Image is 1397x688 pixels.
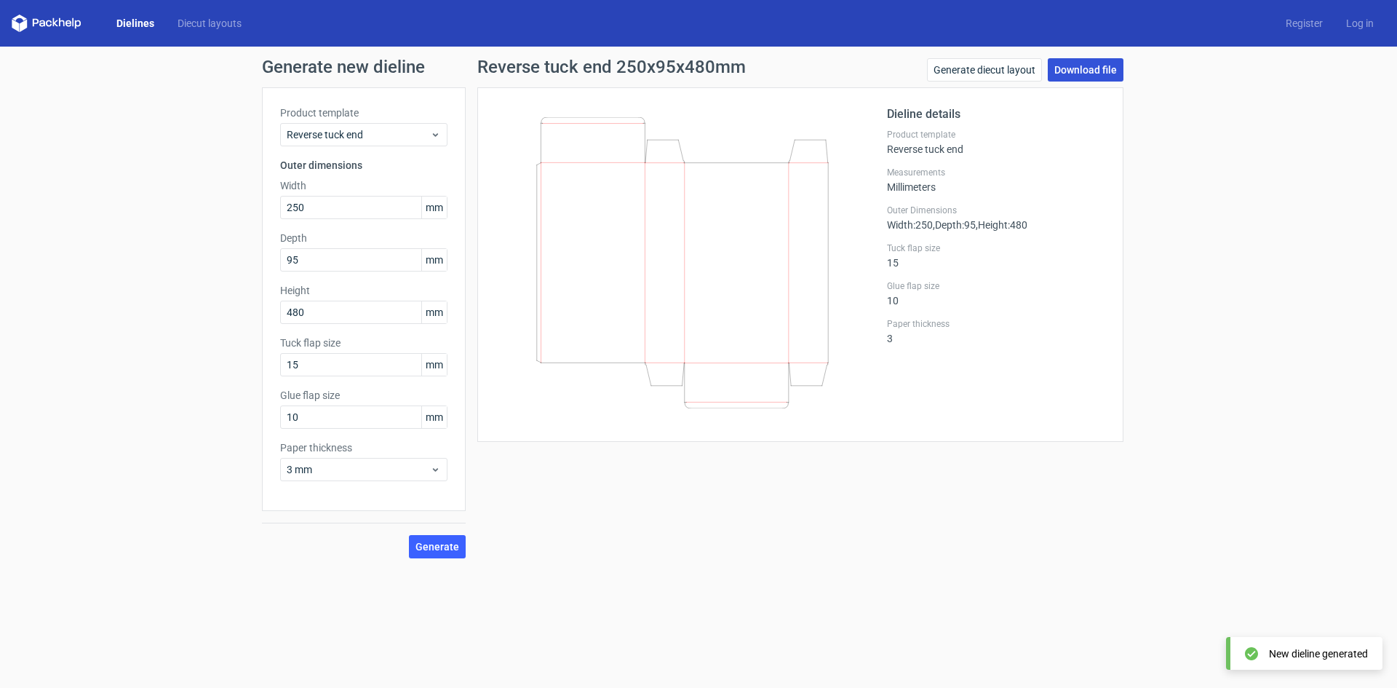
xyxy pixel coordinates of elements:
div: Reverse tuck end [887,129,1105,155]
h3: Outer dimensions [280,158,447,173]
span: Reverse tuck end [287,127,430,142]
span: 3 mm [287,462,430,477]
a: Generate diecut layout [927,58,1042,82]
label: Height [280,283,447,298]
span: mm [421,301,447,323]
label: Paper thickness [280,440,447,455]
div: 15 [887,242,1105,269]
div: Millimeters [887,167,1105,193]
label: Glue flap size [887,280,1105,292]
label: Tuck flap size [887,242,1105,254]
label: Outer Dimensions [887,205,1105,216]
h1: Generate new dieline [262,58,1135,76]
div: New dieline generated [1269,647,1368,661]
label: Width [280,178,447,193]
span: mm [421,249,447,271]
label: Paper thickness [887,318,1105,330]
h2: Dieline details [887,106,1105,123]
label: Depth [280,231,447,245]
span: , Height : 480 [976,219,1027,231]
label: Product template [887,129,1105,141]
span: Width : 250 [887,219,933,231]
h1: Reverse tuck end 250x95x480mm [477,58,746,76]
span: Generate [415,542,459,552]
span: , Depth : 95 [933,219,976,231]
button: Generate [409,535,466,558]
a: Log in [1334,16,1385,31]
a: Register [1274,16,1334,31]
span: mm [421,354,447,376]
a: Download file [1048,58,1123,82]
label: Product template [280,106,447,120]
a: Dielines [105,16,166,31]
a: Diecut layouts [166,16,253,31]
span: mm [421,197,447,218]
div: 3 [887,318,1105,344]
span: mm [421,406,447,428]
label: Measurements [887,167,1105,178]
label: Tuck flap size [280,336,447,350]
div: 10 [887,280,1105,307]
label: Glue flap size [280,388,447,403]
